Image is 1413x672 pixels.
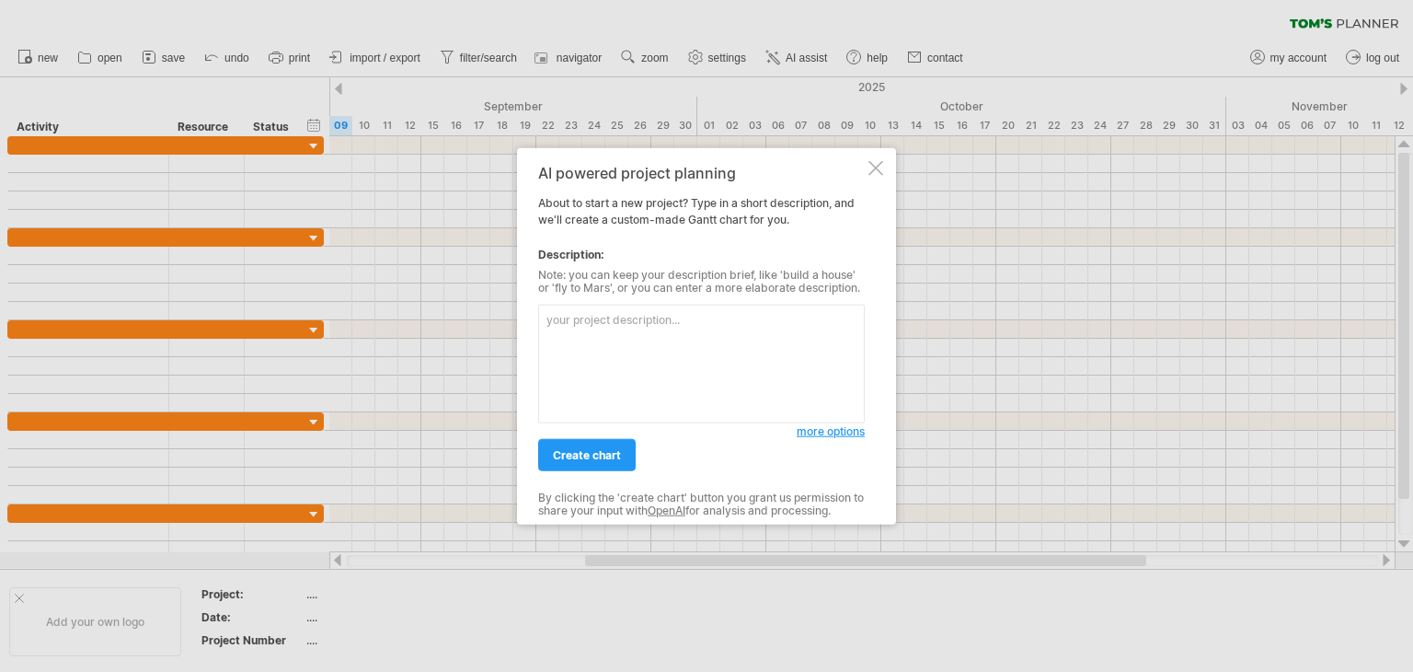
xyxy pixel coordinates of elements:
span: create chart [553,448,621,462]
div: By clicking the 'create chart' button you grant us permission to share your input with for analys... [538,492,865,518]
div: Description: [538,247,865,263]
div: About to start a new project? Type in a short description, and we'll create a custom-made Gantt c... [538,165,865,508]
a: create chart [538,439,636,471]
span: more options [797,424,865,438]
div: Note: you can keep your description brief, like 'build a house' or 'fly to Mars', or you can ente... [538,269,865,295]
a: more options [797,423,865,440]
div: AI powered project planning [538,165,865,181]
a: OpenAI [648,504,685,517]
